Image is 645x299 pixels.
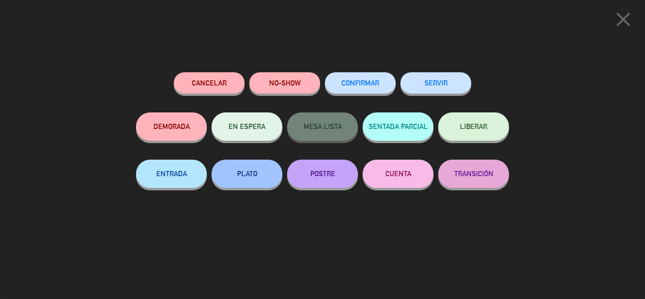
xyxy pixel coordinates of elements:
[438,160,509,188] button: TRANSICIÓN
[287,160,358,188] button: POSTRE
[212,160,282,188] button: PLATO
[212,112,282,141] button: EN ESPERA
[609,7,638,35] button: close
[438,112,509,141] button: LIBERAR
[400,72,471,94] button: SERVIR
[136,160,207,188] button: ENTRADA
[460,122,487,130] span: LIBERAR
[325,72,396,94] button: CONFIRMAR
[363,112,433,141] button: SENTADA PARCIAL
[287,112,358,141] button: MESA LISTA
[363,160,433,188] button: CUENTA
[174,72,245,94] button: Cancelar
[341,79,379,87] span: CONFIRMAR
[249,72,320,94] button: NO-SHOW
[611,8,635,31] i: close
[136,112,207,141] button: DEMORADA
